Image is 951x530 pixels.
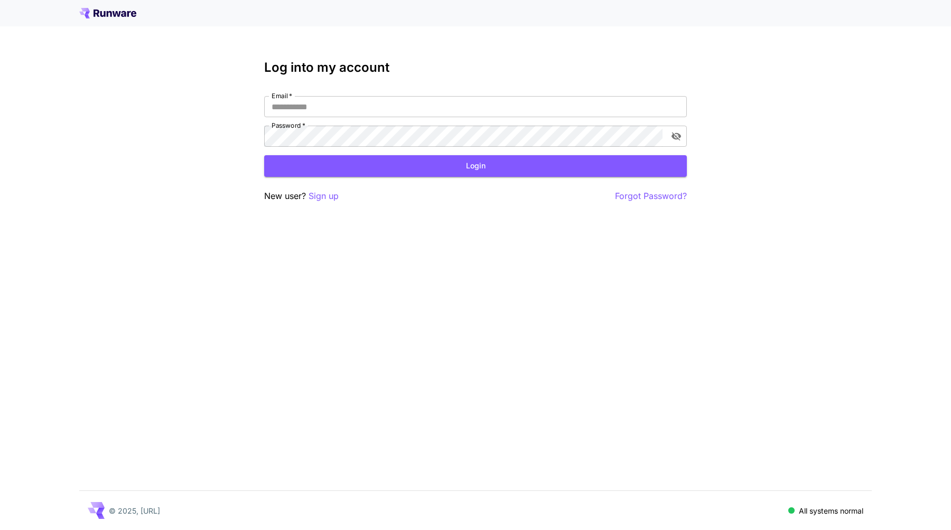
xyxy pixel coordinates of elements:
[272,121,305,130] label: Password
[799,505,863,516] p: All systems normal
[109,505,160,516] p: © 2025, [URL]
[272,91,292,100] label: Email
[667,127,686,146] button: toggle password visibility
[615,190,687,203] button: Forgot Password?
[264,60,687,75] h3: Log into my account
[264,155,687,177] button: Login
[309,190,339,203] button: Sign up
[264,190,339,203] p: New user?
